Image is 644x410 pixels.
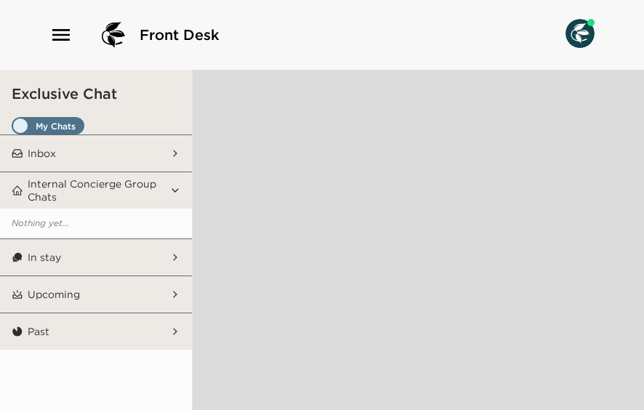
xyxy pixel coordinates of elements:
[558,28,595,42] img: User
[28,325,49,338] p: Past
[140,25,220,45] span: Front Desk
[12,84,117,102] h3: Exclusive Chat
[12,117,84,134] label: Set all destinations
[28,288,80,301] p: Upcoming
[28,147,56,160] p: Inbox
[28,177,166,204] p: Internal Concierge Group Chats
[23,239,170,276] button: In stay
[23,313,170,350] button: Past
[23,135,170,172] button: Inbox
[28,251,61,264] p: In stay
[23,172,170,209] button: Internal Concierge Group Chats
[23,276,170,313] button: Upcoming
[96,17,131,52] img: logo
